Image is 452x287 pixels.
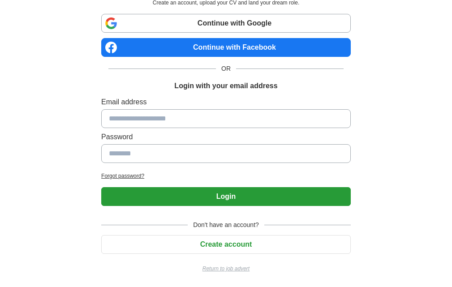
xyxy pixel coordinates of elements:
[101,97,351,107] label: Email address
[101,172,351,180] a: Forgot password?
[101,14,351,33] a: Continue with Google
[101,38,351,57] a: Continue with Facebook
[174,81,277,91] h1: Login with your email address
[216,64,236,73] span: OR
[101,240,351,248] a: Create account
[101,265,351,273] a: Return to job advert
[188,220,264,230] span: Don't have an account?
[101,187,351,206] button: Login
[101,235,351,254] button: Create account
[101,132,351,142] label: Password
